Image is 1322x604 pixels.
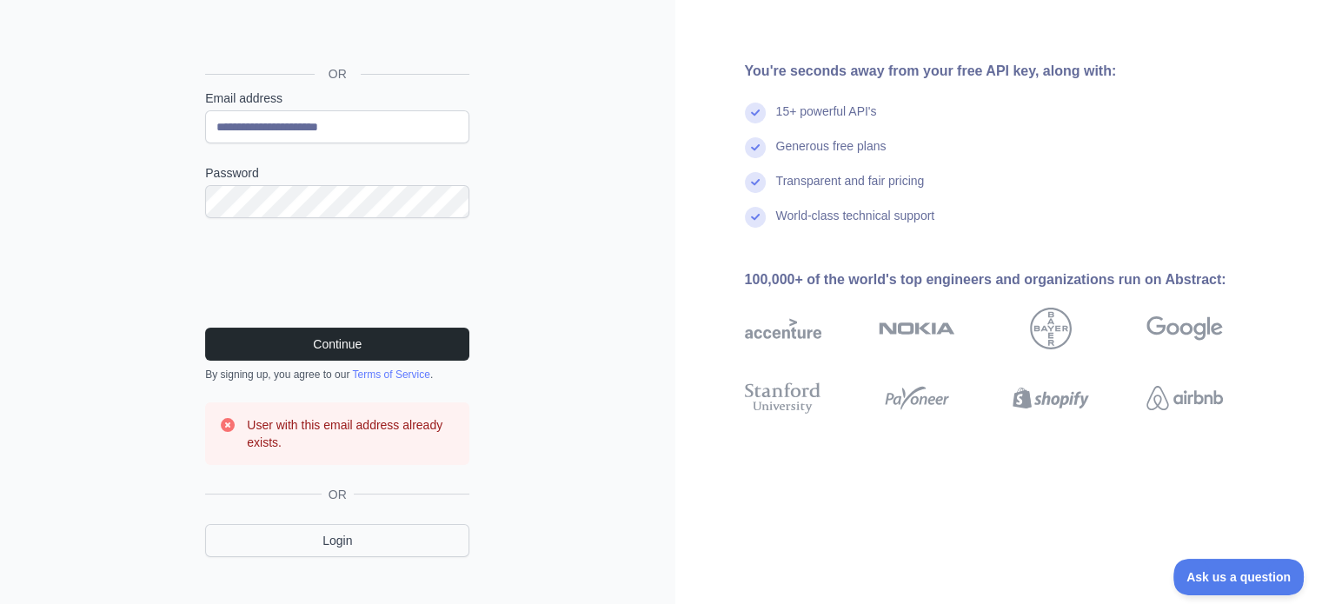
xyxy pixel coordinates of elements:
[315,65,361,83] span: OR
[776,172,925,207] div: Transparent and fair pricing
[745,269,1279,290] div: 100,000+ of the world's top engineers and organizations run on Abstract:
[745,308,821,349] img: accenture
[352,368,429,381] a: Terms of Service
[776,103,877,137] div: 15+ powerful API's
[879,308,955,349] img: nokia
[745,137,766,158] img: check mark
[745,172,766,193] img: check mark
[1146,379,1223,417] img: airbnb
[205,328,469,361] button: Continue
[1030,308,1072,349] img: bayer
[1173,559,1305,595] iframe: Toggle Customer Support
[745,61,1279,82] div: You're seconds away from your free API key, along with:
[205,524,469,557] a: Login
[745,207,766,228] img: check mark
[205,164,469,182] label: Password
[745,379,821,417] img: stanford university
[776,137,887,172] div: Generous free plans
[1013,379,1089,417] img: shopify
[205,239,469,307] iframe: To enrich screen reader interactions, please activate Accessibility in Grammarly extension settings
[879,379,955,417] img: payoneer
[745,103,766,123] img: check mark
[196,16,475,54] iframe: Sign in with Google Button
[205,368,469,382] div: By signing up, you agree to our .
[205,90,469,107] label: Email address
[322,486,354,503] span: OR
[247,416,455,451] h3: User with this email address already exists.
[1146,308,1223,349] img: google
[776,207,935,242] div: World-class technical support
